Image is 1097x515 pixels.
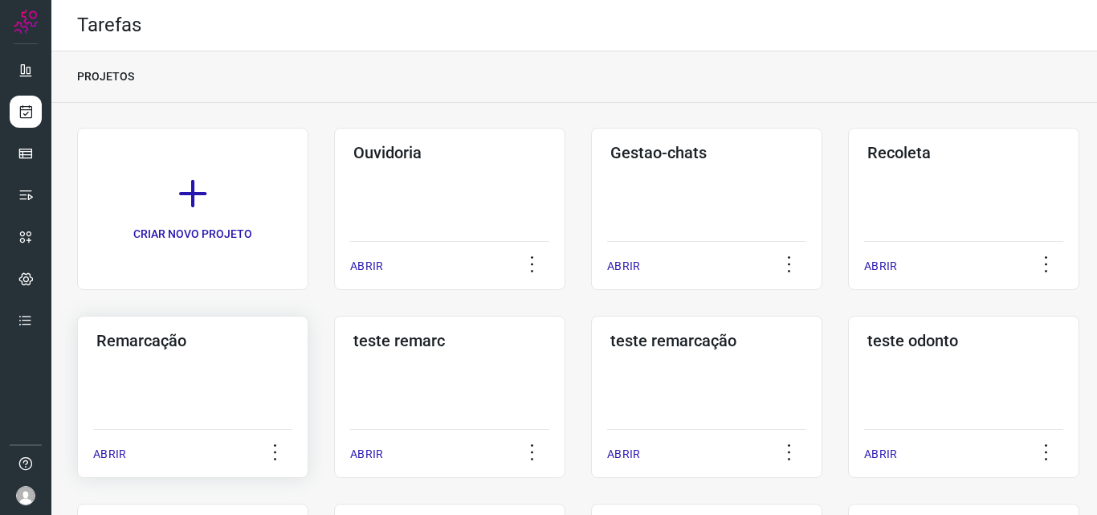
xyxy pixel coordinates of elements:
[353,331,546,350] h3: teste remarc
[867,331,1060,350] h3: teste odonto
[350,446,383,463] p: ABRIR
[867,143,1060,162] h3: Recoleta
[610,143,803,162] h3: Gestao-chats
[96,331,289,350] h3: Remarcação
[607,446,640,463] p: ABRIR
[864,446,897,463] p: ABRIR
[353,143,546,162] h3: Ouvidoria
[93,446,126,463] p: ABRIR
[77,68,134,85] p: PROJETOS
[610,331,803,350] h3: teste remarcação
[864,258,897,275] p: ABRIR
[607,258,640,275] p: ABRIR
[77,14,141,37] h2: Tarefas
[14,10,38,34] img: Logo
[16,486,35,505] img: avatar-user-boy.jpg
[133,226,252,243] p: CRIAR NOVO PROJETO
[350,258,383,275] p: ABRIR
